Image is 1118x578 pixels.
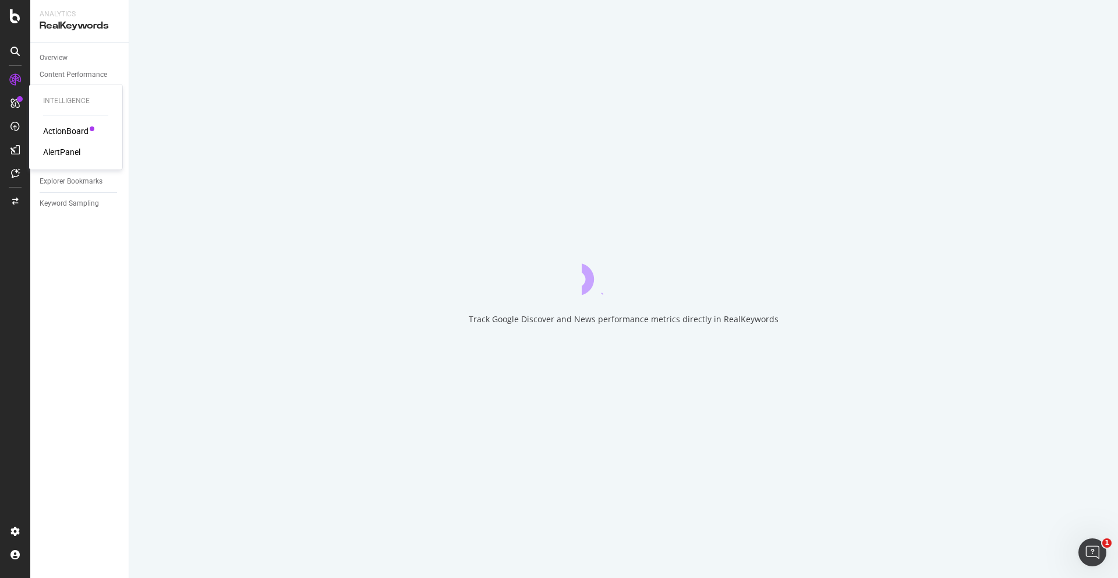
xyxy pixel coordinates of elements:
[40,175,102,188] div: Explorer Bookmarks
[40,52,68,64] div: Overview
[40,175,121,188] a: Explorer Bookmarks
[40,69,107,81] div: Content Performance
[40,52,121,64] a: Overview
[43,96,108,106] div: Intelligence
[40,69,121,81] a: Content Performance
[43,146,80,158] a: AlertPanel
[582,253,666,295] div: animation
[40,19,119,33] div: RealKeywords
[40,198,99,210] div: Keyword Sampling
[43,125,89,137] a: ActionBoard
[40,198,121,210] a: Keyword Sampling
[40,9,119,19] div: Analytics
[469,313,779,325] div: Track Google Discover and News performance metrics directly in RealKeywords
[1102,538,1112,548] span: 1
[1078,538,1106,566] iframe: Intercom live chat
